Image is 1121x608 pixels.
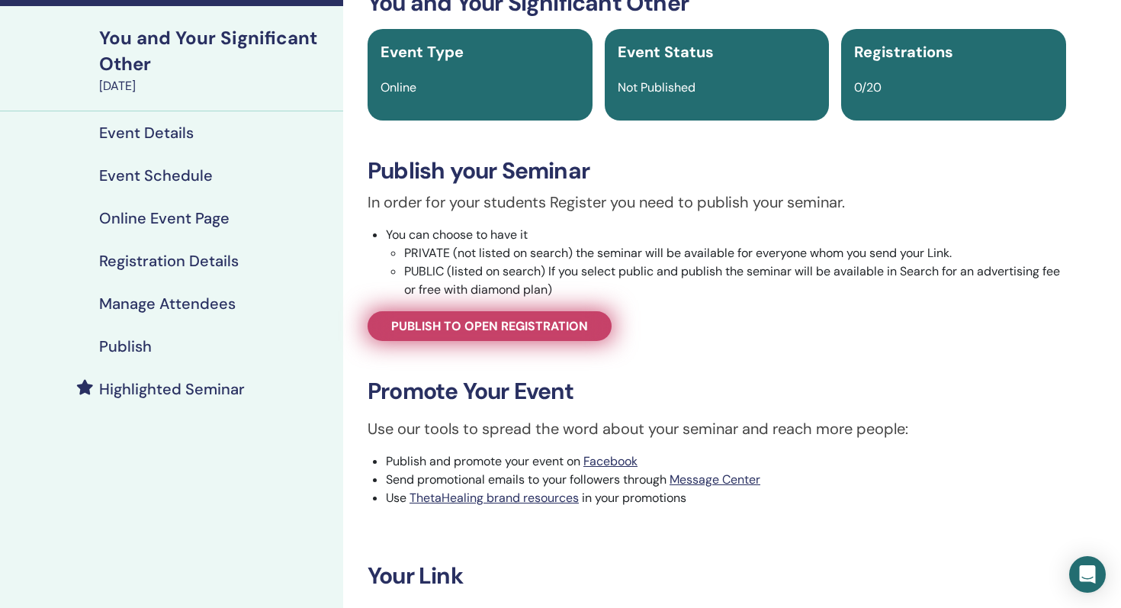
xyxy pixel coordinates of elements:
li: You can choose to have it [386,226,1066,299]
p: Use our tools to spread the word about your seminar and reach more people: [368,417,1066,440]
a: You and Your Significant Other[DATE] [90,25,343,95]
h3: Promote Your Event [368,378,1066,405]
span: Online [381,79,416,95]
h4: Highlighted Seminar [99,380,245,398]
a: ThetaHealing brand resources [410,490,579,506]
h4: Manage Attendees [99,294,236,313]
h4: Registration Details [99,252,239,270]
h4: Publish [99,337,152,355]
div: [DATE] [99,77,334,95]
li: PUBLIC (listed on search) If you select public and publish the seminar will be available in Searc... [404,262,1066,299]
h3: Publish your Seminar [368,157,1066,185]
li: Use in your promotions [386,489,1066,507]
h4: Online Event Page [99,209,230,227]
h4: Event Schedule [99,166,213,185]
a: Facebook [583,453,638,469]
span: Event Status [618,42,714,62]
div: Open Intercom Messenger [1069,556,1106,593]
div: You and Your Significant Other [99,25,334,77]
li: Publish and promote your event on [386,452,1066,471]
p: In order for your students Register you need to publish your seminar. [368,191,1066,214]
span: Registrations [854,42,953,62]
h3: Your Link [368,562,1066,590]
span: Event Type [381,42,464,62]
span: Publish to open registration [391,318,588,334]
a: Message Center [670,471,760,487]
a: Publish to open registration [368,311,612,341]
span: 0/20 [854,79,882,95]
li: PRIVATE (not listed on search) the seminar will be available for everyone whom you send your Link. [404,244,1066,262]
h4: Event Details [99,124,194,142]
span: Not Published [618,79,695,95]
li: Send promotional emails to your followers through [386,471,1066,489]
